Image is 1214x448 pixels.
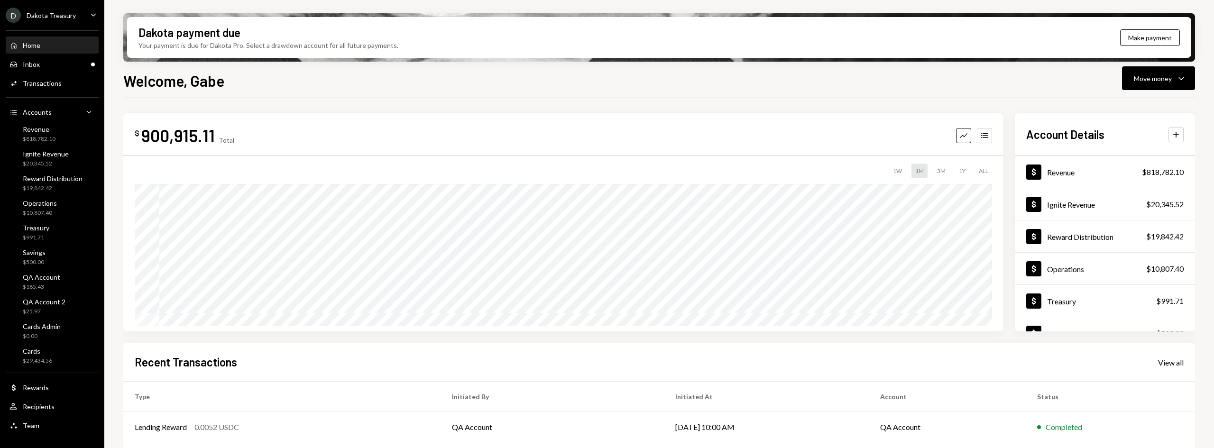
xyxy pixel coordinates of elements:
a: Home [6,37,99,54]
div: Ignite Revenue [23,150,69,158]
div: $25.97 [23,308,65,316]
div: 1M [911,164,928,178]
div: Dakota payment due [138,25,240,40]
th: Type [123,382,441,412]
div: Transactions [23,79,62,87]
a: Ignite Revenue$20,345.52 [1015,188,1195,220]
a: Rewards [6,379,99,396]
div: Cards [23,347,52,355]
div: $19,842.42 [23,184,83,192]
div: $10,807.40 [23,209,57,217]
div: Lending Reward [135,421,187,433]
div: Ignite Revenue [1047,200,1095,209]
div: 1W [889,164,906,178]
div: $500.00 [1156,328,1184,339]
div: $185.43 [23,283,60,291]
div: Home [23,41,40,49]
div: Accounts [23,108,52,116]
a: Revenue$818,782.10 [6,122,99,145]
div: Operations [1047,265,1084,274]
a: Cards$29,434.56 [6,344,99,367]
a: Operations$10,807.40 [1015,253,1195,284]
a: QA Account 2$25.97 [6,295,99,318]
a: Treasury$991.71 [6,221,99,244]
div: 1Y [955,164,969,178]
div: Recipients [23,402,55,411]
button: Move money [1122,66,1195,90]
div: Dakota Treasury [27,11,76,19]
div: 900,915.11 [141,125,215,146]
a: Reward Distribution$19,842.42 [1015,220,1195,252]
div: Total [219,136,234,144]
div: Revenue [1047,168,1075,177]
div: 0.0052 USDC [194,421,239,433]
td: QA Account [441,412,664,442]
a: Treasury$991.71 [1015,285,1195,317]
div: Operations [23,199,57,207]
div: $818,782.10 [23,135,55,143]
a: Revenue$818,782.10 [1015,156,1195,188]
div: $991.71 [1156,295,1184,307]
div: 3M [933,164,949,178]
div: Savings [1047,329,1072,338]
div: $29,434.56 [23,357,52,365]
th: Initiated At [664,382,869,412]
div: $500.00 [23,258,46,266]
a: Team [6,417,99,434]
button: Make payment [1120,29,1180,46]
div: $991.71 [23,234,49,242]
a: Transactions [6,74,99,91]
div: QA Account 2 [23,298,65,306]
div: Cards Admin [23,322,61,330]
div: Revenue [23,125,55,133]
div: View all [1158,358,1184,367]
div: $0.00 [23,332,61,340]
a: Operations$10,807.40 [6,196,99,219]
th: Status [1026,382,1195,412]
div: Team [23,421,39,430]
div: $19,842.42 [1146,231,1184,242]
div: QA Account [23,273,60,281]
div: D [6,8,21,23]
h1: Welcome, Gabe [123,71,224,90]
div: Reward Distribution [1047,232,1113,241]
a: Savings$500.00 [6,246,99,268]
a: QA Account$185.43 [6,270,99,293]
a: Inbox [6,55,99,73]
a: Recipients [6,398,99,415]
div: Move money [1134,73,1172,83]
a: Cards Admin$0.00 [6,320,99,342]
div: Inbox [23,60,40,68]
div: Savings [23,248,46,256]
th: Account [869,382,1026,412]
div: $20,345.52 [1146,199,1184,210]
div: Completed [1046,421,1082,433]
a: Accounts [6,103,99,120]
h2: Account Details [1026,127,1104,142]
td: [DATE] 10:00 AM [664,412,869,442]
h2: Recent Transactions [135,354,237,370]
td: QA Account [869,412,1026,442]
th: Initiated By [441,382,664,412]
a: Reward Distribution$19,842.42 [6,172,99,194]
div: $ [135,128,139,138]
div: ALL [975,164,992,178]
a: Savings$500.00 [1015,317,1195,349]
a: View all [1158,357,1184,367]
div: Your payment is due for Dakota Pro. Select a drawdown account for all future payments. [138,40,398,50]
div: Treasury [1047,297,1076,306]
a: Ignite Revenue$20,345.52 [6,147,99,170]
div: $10,807.40 [1146,263,1184,274]
div: $818,782.10 [1142,166,1184,178]
div: Rewards [23,384,49,392]
div: $20,345.52 [23,160,69,168]
div: Treasury [23,224,49,232]
div: Reward Distribution [23,174,83,183]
